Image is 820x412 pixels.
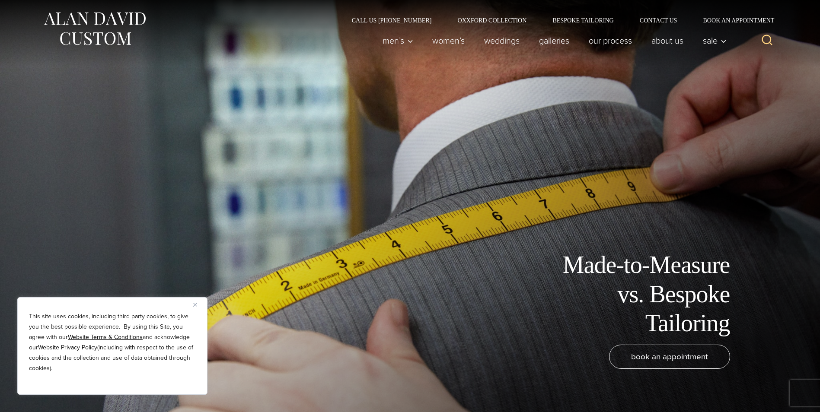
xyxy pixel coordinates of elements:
[38,343,97,352] a: Website Privacy Policy
[631,350,708,363] span: book an appointment
[530,32,579,49] a: Galleries
[43,10,147,48] img: Alan David Custom
[423,32,475,49] a: Women’s
[690,17,777,23] a: Book an Appointment
[539,17,626,23] a: Bespoke Tailoring
[193,299,204,310] button: Close
[339,17,778,23] nav: Secondary Navigation
[68,333,143,342] a: Website Terms & Conditions
[609,345,730,369] a: book an appointment
[475,32,530,49] a: weddings
[383,36,413,45] span: Men’s
[339,17,445,23] a: Call Us [PHONE_NUMBER]
[444,17,539,23] a: Oxxford Collection
[703,36,727,45] span: Sale
[642,32,693,49] a: About Us
[373,32,731,49] nav: Primary Navigation
[193,303,197,307] img: Close
[627,17,690,23] a: Contact Us
[579,32,642,49] a: Our Process
[29,311,196,374] p: This site uses cookies, including third party cookies, to give you the best possible experience. ...
[757,30,778,51] button: View Search Form
[536,250,730,338] h1: Made-to-Measure vs. Bespoke Tailoring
